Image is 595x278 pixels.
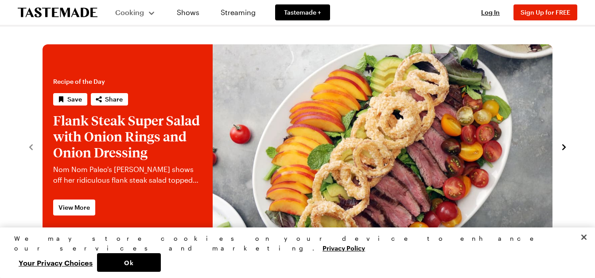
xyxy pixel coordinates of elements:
span: Cooking [115,8,144,16]
a: To Tastemade Home Page [18,8,97,18]
button: Log In [473,8,508,17]
a: Tastemade + [275,4,330,20]
button: navigate to next item [560,141,568,152]
button: Your Privacy Choices [14,253,97,272]
div: Privacy [14,234,573,272]
div: We may store cookies on your device to enhance our services and marketing. [14,234,573,253]
span: Sign Up for FREE [521,8,570,16]
span: Save [67,95,82,104]
div: 1 / 6 [43,44,552,248]
button: Save recipe [53,93,87,106]
button: Cooking [115,2,156,23]
button: navigate to previous item [27,141,35,152]
a: More information about your privacy, opens in a new tab [323,243,365,252]
span: Tastemade + [284,8,321,17]
button: Ok [97,253,161,272]
span: View More [58,203,90,212]
span: Log In [481,8,500,16]
a: View More [53,200,95,215]
button: Sign Up for FREE [513,4,577,20]
button: Share [91,93,128,106]
span: Share [105,95,123,104]
button: Close [574,227,594,247]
